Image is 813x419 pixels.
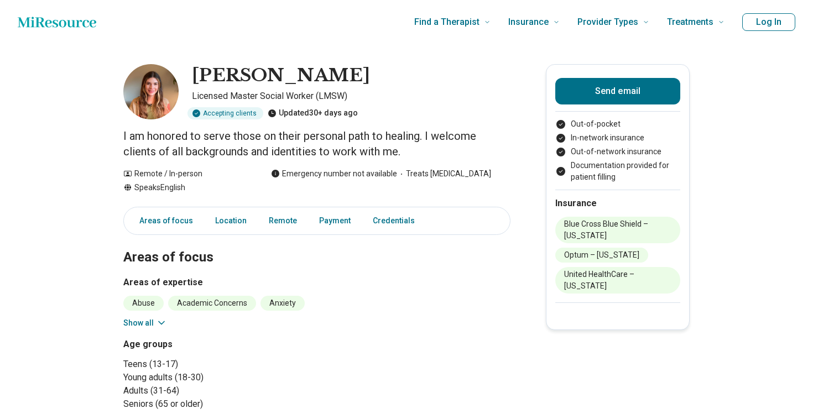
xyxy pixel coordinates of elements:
[366,209,428,232] a: Credentials
[123,317,167,329] button: Show all
[123,397,312,411] li: Seniors (65 or older)
[209,209,253,232] a: Location
[123,384,312,397] li: Adults (31-64)
[168,296,256,311] li: Academic Concerns
[123,128,510,159] p: I am honored to serve those on their personal path to healing. I welcome clients of all backgroun...
[271,168,397,180] div: Emergency number not available
[123,338,312,351] h3: Age groups
[555,217,680,243] li: Blue Cross Blue Shield – [US_STATE]
[742,13,795,31] button: Log In
[508,14,549,30] span: Insurance
[262,209,304,232] a: Remote
[260,296,305,311] li: Anxiety
[555,118,680,183] ul: Payment options
[192,90,510,103] p: Licensed Master Social Worker (LMSW)
[555,197,680,210] h2: Insurance
[555,248,648,263] li: Optum – [US_STATE]
[414,14,480,30] span: Find a Therapist
[187,107,263,119] div: Accepting clients
[123,222,510,267] h2: Areas of focus
[312,209,357,232] a: Payment
[126,209,200,232] a: Areas of focus
[192,64,370,87] h1: [PERSON_NAME]
[397,168,491,180] span: Treats [MEDICAL_DATA]
[577,14,638,30] span: Provider Types
[123,358,312,371] li: Teens (13-17)
[555,146,680,158] li: Out-of-network insurance
[123,276,510,289] h3: Areas of expertise
[555,160,680,183] li: Documentation provided for patient filling
[123,296,164,311] li: Abuse
[268,107,358,119] div: Updated 30+ days ago
[123,168,249,180] div: Remote / In-person
[555,78,680,104] button: Send email
[18,11,96,33] a: Home page
[555,118,680,130] li: Out-of-pocket
[123,182,249,193] div: Speaks English
[123,64,179,119] img: Joanna Ransdell, Licensed Master Social Worker (LMSW)
[555,132,680,144] li: In-network insurance
[555,267,680,294] li: United HealthCare – [US_STATE]
[667,14,713,30] span: Treatments
[123,371,312,384] li: Young adults (18-30)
